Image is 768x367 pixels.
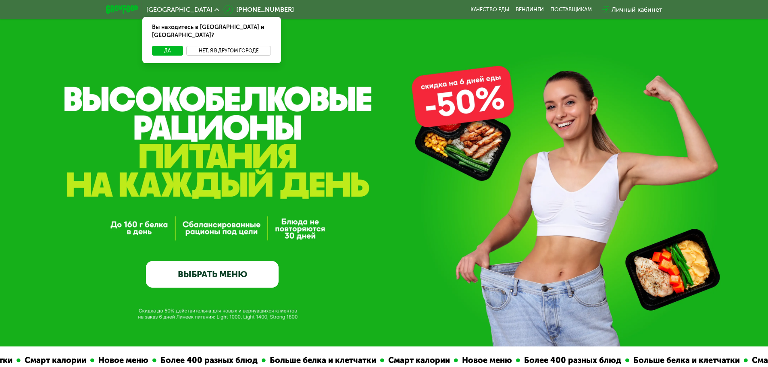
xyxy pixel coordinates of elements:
[612,5,662,15] div: Личный кабинет
[265,354,380,367] div: Больше белка и клетчатки
[516,6,544,13] a: Вендинги
[146,6,212,13] span: [GEOGRAPHIC_DATA]
[94,354,152,367] div: Новое меню
[550,6,592,13] div: поставщикам
[223,5,294,15] a: [PHONE_NUMBER]
[520,354,625,367] div: Более 400 разных блюд
[146,261,279,288] a: ВЫБРАТЬ МЕНЮ
[186,46,271,56] button: Нет, я в другом городе
[152,46,183,56] button: Да
[384,354,454,367] div: Смарт калории
[20,354,90,367] div: Смарт калории
[142,17,281,46] div: Вы находитесь в [GEOGRAPHIC_DATA] и [GEOGRAPHIC_DATA]?
[458,354,516,367] div: Новое меню
[156,354,261,367] div: Более 400 разных блюд
[629,354,743,367] div: Больше белка и клетчатки
[470,6,509,13] a: Качество еды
